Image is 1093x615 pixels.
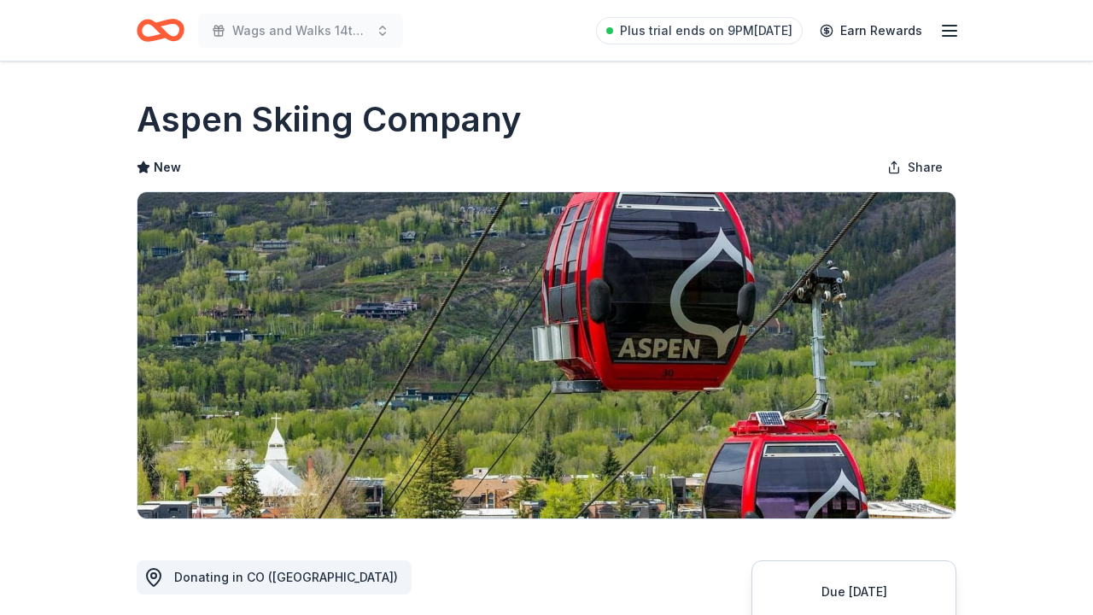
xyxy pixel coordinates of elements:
a: Plus trial ends on 9PM[DATE] [596,17,803,44]
button: Wags and Walks 14th Annual Online Auction [198,14,403,48]
button: Share [874,150,956,184]
span: Wags and Walks 14th Annual Online Auction [232,20,369,41]
span: Donating in CO ([GEOGRAPHIC_DATA]) [174,570,398,584]
h1: Aspen Skiing Company [137,96,522,143]
span: New [154,157,181,178]
span: Share [908,157,943,178]
a: Home [137,10,184,50]
div: Due [DATE] [773,582,935,602]
span: Plus trial ends on 9PM[DATE] [620,20,792,41]
a: Earn Rewards [810,15,932,46]
img: Image for Aspen Skiing Company [137,192,956,518]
